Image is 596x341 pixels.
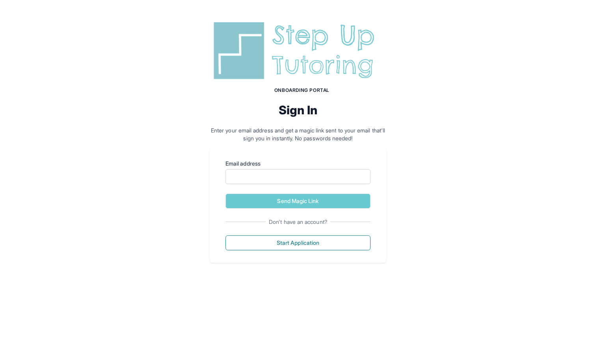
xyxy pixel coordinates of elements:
[210,127,386,142] p: Enter your email address and get a magic link sent to your email that'll sign you in instantly. N...
[266,218,330,226] span: Don't have an account?
[225,160,371,168] label: Email address
[225,235,371,250] button: Start Application
[210,19,386,82] img: Step Up Tutoring horizontal logo
[210,103,386,117] h2: Sign In
[225,194,371,209] button: Send Magic Link
[218,87,386,93] h1: Onboarding Portal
